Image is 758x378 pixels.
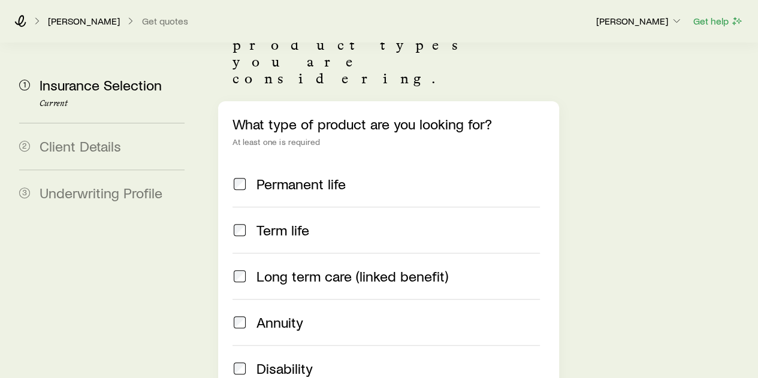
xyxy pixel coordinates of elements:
[19,188,30,198] span: 3
[256,314,303,331] span: Annuity
[234,270,246,282] input: Long term care (linked benefit)
[19,141,30,152] span: 2
[232,137,544,147] div: At least one is required
[141,16,189,27] button: Get quotes
[40,99,185,108] p: Current
[256,222,309,238] span: Term life
[234,362,246,374] input: Disability
[234,224,246,236] input: Term life
[40,184,162,201] span: Underwriting Profile
[256,176,346,192] span: Permanent life
[40,76,162,93] span: Insurance Selection
[234,178,246,190] input: Permanent life
[234,316,246,328] input: Annuity
[232,116,544,132] p: What type of product are you looking for?
[596,14,683,29] button: [PERSON_NAME]
[19,80,30,90] span: 1
[40,137,121,155] span: Client Details
[693,14,744,28] button: Get help
[596,15,682,27] p: [PERSON_NAME]
[256,268,448,285] span: Long term care (linked benefit)
[48,15,120,27] p: [PERSON_NAME]
[256,360,313,377] span: Disability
